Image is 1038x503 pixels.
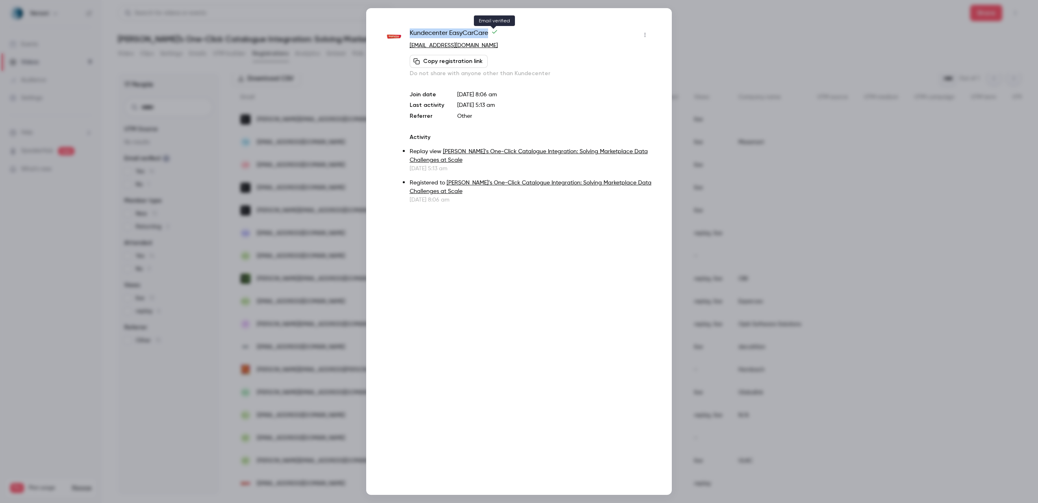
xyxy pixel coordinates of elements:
p: Referrer [410,112,444,120]
p: Join date [410,91,444,99]
p: Activity [410,133,651,141]
p: Replay view [410,147,651,165]
a: [PERSON_NAME]’s One-Click Catalogue Integration: Solving Marketplace Data Challenges at Scale [410,149,648,163]
p: Registered to [410,179,651,196]
span: [DATE] 5:13 am [457,102,495,108]
p: Do not share with anyone other than Kundecenter [410,69,651,78]
img: easycarcare.dk [387,29,402,44]
p: [DATE] 8:06 am [410,196,651,204]
a: [EMAIL_ADDRESS][DOMAIN_NAME] [410,43,498,48]
p: [DATE] 5:13 am [410,165,651,173]
a: [PERSON_NAME]’s One-Click Catalogue Integration: Solving Marketplace Data Challenges at Scale [410,180,651,194]
button: Copy registration link [410,55,488,68]
p: Last activity [410,101,444,110]
p: Other [457,112,651,120]
p: [DATE] 8:06 am [457,91,651,99]
span: Kundecenter EasyCarCare [410,28,498,41]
